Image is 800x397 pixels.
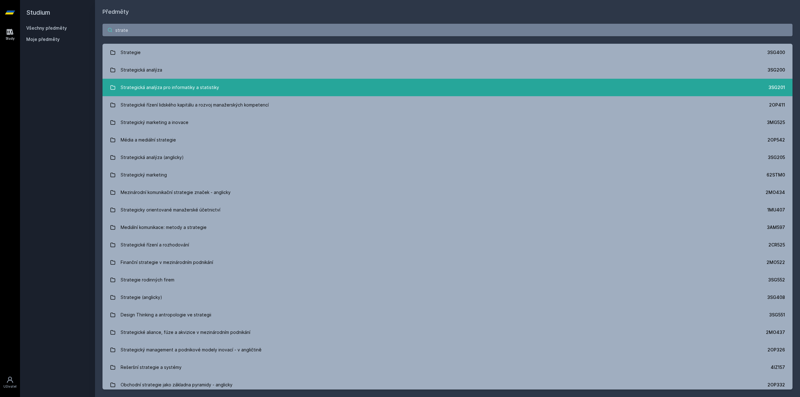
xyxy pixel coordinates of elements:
div: 3SG552 [768,277,785,283]
div: Strategicky orientované manažerské účetnictví [121,204,220,216]
div: Mezinárodní komunikační strategie značek - anglicky [121,186,231,199]
a: Strategicky orientované manažerské účetnictví 1MU407 [102,201,792,219]
div: 2MO434 [766,189,785,196]
a: Strategické aliance, fúze a akvizice v mezinárodním podnikání 2MO437 [102,324,792,341]
div: 3SG551 [769,312,785,318]
div: Strategie rodinných firem [121,274,174,286]
a: Strategický marketing a inovace 3MG525 [102,114,792,131]
div: 3SG408 [767,294,785,300]
a: Strategie 3SG400 [102,44,792,61]
h1: Předměty [102,7,792,16]
a: Uživatel [1,373,19,392]
div: 3MG525 [767,119,785,126]
div: Strategické aliance, fúze a akvizice v mezinárodním podnikání [121,326,250,339]
div: Média a mediální strategie [121,134,176,146]
div: 4IZ157 [771,364,785,370]
div: 2MO522 [767,259,785,265]
div: Strategická analýza [121,64,162,76]
a: Strategie (anglicky) 3SG408 [102,289,792,306]
div: 2CR525 [768,242,785,248]
a: Strategický management a podnikové modely inovací - v angličtině 2OP326 [102,341,792,359]
div: Strategické řízení a rozhodování [121,239,189,251]
div: Strategický marketing a inovace [121,116,188,129]
input: Název nebo ident předmětu… [102,24,792,36]
div: 3SG201 [768,84,785,91]
div: Strategická analýza (anglicky) [121,151,184,164]
a: Média a mediální strategie 2OP542 [102,131,792,149]
div: 1MU407 [767,207,785,213]
div: Mediální komunikace: metody a strategie [121,221,207,234]
a: Obchodní strategie jako základna pyramidy - anglicky 2OP332 [102,376,792,394]
a: Strategická analýza pro informatiky a statistiky 3SG201 [102,79,792,96]
div: Obchodní strategie jako základna pyramidy - anglicky [121,379,232,391]
div: 2OP411 [769,102,785,108]
a: Design Thinking a antropologie ve strategii 3SG551 [102,306,792,324]
div: 3AM597 [767,224,785,231]
a: Mezinárodní komunikační strategie značek - anglicky 2MO434 [102,184,792,201]
a: Finanční strategie v mezinárodním podnikání 2MO522 [102,254,792,271]
div: Study [6,36,15,41]
div: 2MO437 [766,329,785,335]
a: Strategie rodinných firem 3SG552 [102,271,792,289]
div: Strategické řízení lidského kapitálu a rozvoj manažerských kompetencí [121,99,269,111]
a: Mediální komunikace: metody a strategie 3AM597 [102,219,792,236]
a: Strategické řízení a rozhodování 2CR525 [102,236,792,254]
div: 2OP542 [767,137,785,143]
div: 3SG400 [767,49,785,56]
a: Strategické řízení lidského kapitálu a rozvoj manažerských kompetencí 2OP411 [102,96,792,114]
a: Strategický marketing 62STM0 [102,166,792,184]
div: Strategický marketing [121,169,167,181]
div: 3SG200 [767,67,785,73]
span: Moje předměty [26,36,60,42]
div: 3SG205 [768,154,785,161]
div: Strategický management a podnikové modely inovací - v angličtině [121,344,262,356]
a: Study [1,25,19,44]
a: Rešeršní strategie a systémy 4IZ157 [102,359,792,376]
div: Uživatel [3,384,17,389]
a: Strategická analýza (anglicky) 3SG205 [102,149,792,166]
div: Finanční strategie v mezinárodním podnikání [121,256,213,269]
div: Rešeršní strategie a systémy [121,361,182,374]
div: Strategická analýza pro informatiky a statistiky [121,81,219,94]
div: Design Thinking a antropologie ve strategii [121,309,211,321]
div: 2OP326 [767,347,785,353]
div: 62STM0 [767,172,785,178]
a: Strategická analýza 3SG200 [102,61,792,79]
div: 2OP332 [767,382,785,388]
div: Strategie (anglicky) [121,291,162,304]
a: Všechny předměty [26,25,67,31]
div: Strategie [121,46,141,59]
